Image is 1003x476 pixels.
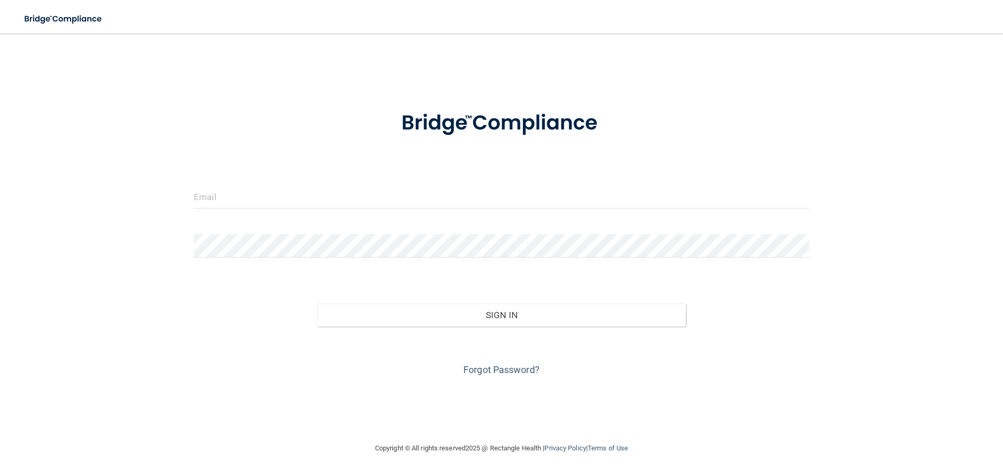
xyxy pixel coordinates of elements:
[380,96,623,150] img: bridge_compliance_login_screen.278c3ca4.svg
[463,364,540,375] a: Forgot Password?
[16,8,112,30] img: bridge_compliance_login_screen.278c3ca4.svg
[588,444,628,452] a: Terms of Use
[317,304,686,327] button: Sign In
[544,444,586,452] a: Privacy Policy
[311,432,692,465] div: Copyright © All rights reserved 2025 @ Rectangle Health | |
[194,185,809,208] input: Email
